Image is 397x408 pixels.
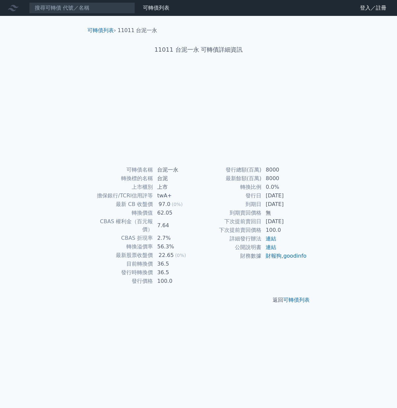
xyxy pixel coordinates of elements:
[153,217,198,234] td: 7.64
[198,252,262,260] td: 財務數據
[90,166,153,174] td: 可轉債名稱
[153,268,198,277] td: 36.5
[153,260,198,268] td: 36.5
[262,209,307,217] td: 無
[262,191,307,200] td: [DATE]
[355,3,392,13] a: 登入／註冊
[198,183,262,191] td: 轉換比例
[90,251,153,260] td: 最新股票收盤價
[90,191,153,200] td: 擔保銀行/TCRI信用評等
[262,166,307,174] td: 8000
[153,166,198,174] td: 台泥一永
[198,243,262,252] td: 公開說明書
[198,191,262,200] td: 發行日
[198,200,262,209] td: 到期日
[153,191,198,200] td: twA+
[172,202,183,207] span: (0%)
[262,226,307,234] td: 100.0
[153,183,198,191] td: 上市
[90,260,153,268] td: 目前轉換價
[29,2,135,14] input: 搜尋可轉債 代號／名稱
[90,234,153,242] td: CBAS 折現率
[283,297,310,303] a: 可轉債列表
[283,253,306,259] a: goodinfo
[262,252,307,260] td: ,
[198,226,262,234] td: 下次提前賣回價格
[262,217,307,226] td: [DATE]
[153,242,198,251] td: 56.3%
[82,296,315,304] p: 返回
[266,244,276,250] a: 連結
[262,183,307,191] td: 0.0%
[90,200,153,209] td: 最新 CB 收盤價
[90,174,153,183] td: 轉換標的名稱
[90,209,153,217] td: 轉換價值
[82,45,315,54] h1: 11011 台泥一永 可轉債詳細資訊
[90,242,153,251] td: 轉換溢價率
[87,27,114,33] a: 可轉債列表
[90,217,153,234] td: CBAS 權利金（百元報價）
[90,183,153,191] td: 上市櫃別
[266,253,282,259] a: 財報狗
[153,174,198,183] td: 台泥
[198,234,262,243] td: 詳細發行辦法
[90,268,153,277] td: 發行時轉換價
[198,166,262,174] td: 發行總額(百萬)
[266,235,276,242] a: 連結
[87,26,116,34] li: ›
[157,251,175,259] div: 22.65
[153,209,198,217] td: 62.05
[198,174,262,183] td: 最新餘額(百萬)
[262,200,307,209] td: [DATE]
[90,277,153,285] td: 發行價格
[143,5,169,11] a: 可轉債列表
[262,174,307,183] td: 8000
[153,277,198,285] td: 100.0
[153,234,198,242] td: 2.7%
[175,253,186,258] span: (0%)
[118,26,157,34] li: 11011 台泥一永
[157,200,172,208] div: 97.0
[198,217,262,226] td: 下次提前賣回日
[198,209,262,217] td: 到期賣回價格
